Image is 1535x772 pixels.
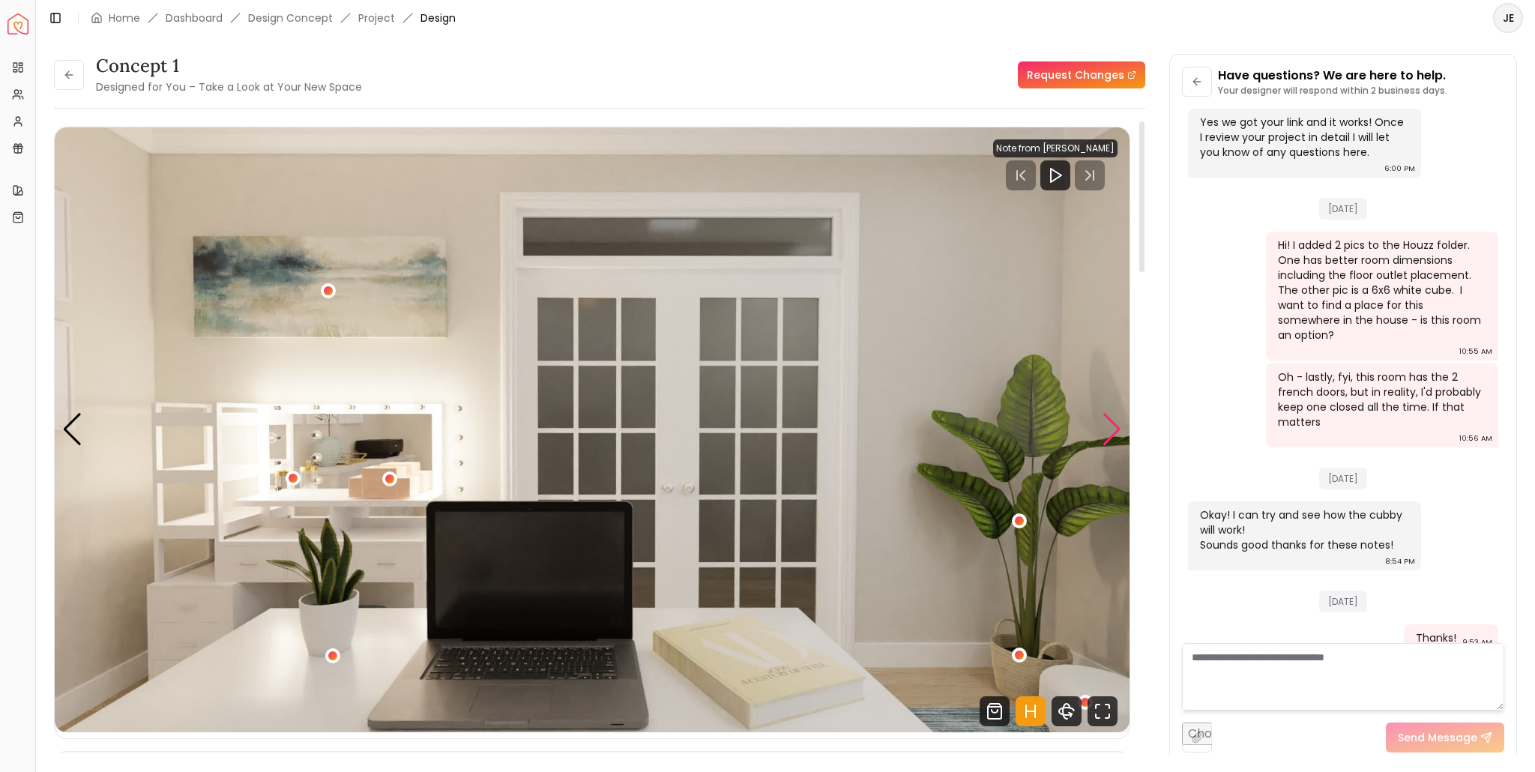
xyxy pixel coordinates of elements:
[1319,468,1367,489] span: [DATE]
[1278,238,1484,343] div: Hi! I added 2 pics to the Houzz folder. One has better room dimensions including the floor outlet...
[1218,67,1447,85] p: Have questions? We are here to help.
[55,127,1130,732] div: 4 / 5
[1016,696,1046,726] svg: Hotspots Toggle
[1385,554,1415,569] div: 8:54 PM
[109,10,140,25] a: Home
[1052,696,1082,726] svg: 360 View
[1495,4,1522,31] span: JE
[1459,344,1492,359] div: 10:55 AM
[1200,115,1406,160] div: Yes we got your link and it works! Once I review your project in detail I will let you know of an...
[55,127,1130,732] img: Design Render 3
[166,10,223,25] a: Dashboard
[1459,431,1492,446] div: 10:56 AM
[1278,370,1484,429] div: Oh - lastly, fyi, this room has the 2 french doors, but in reality, I'd probably keep one closed ...
[248,10,333,25] li: Design Concept
[55,127,1130,732] div: Carousel
[993,139,1118,157] div: Note from [PERSON_NAME]
[1319,591,1367,612] span: [DATE]
[96,79,362,94] small: Designed for You – Take a Look at Your New Space
[1102,413,1122,446] div: Next slide
[1046,166,1064,184] svg: Play
[1416,630,1456,645] div: Thanks!
[1384,161,1415,176] div: 6:00 PM
[7,13,28,34] a: Spacejoy
[91,10,456,25] nav: breadcrumb
[1493,3,1523,33] button: JE
[7,13,28,34] img: Spacejoy Logo
[96,54,362,78] h3: concept 1
[1218,85,1447,97] p: Your designer will respond within 2 business days.
[1462,635,1492,650] div: 9:53 AM
[980,696,1010,726] svg: Shop Products from this design
[1200,507,1406,552] div: Okay! I can try and see how the cubby will work! Sounds good thanks for these notes!
[358,10,395,25] a: Project
[1319,198,1367,220] span: [DATE]
[62,413,82,446] div: Previous slide
[420,10,456,25] span: Design
[1018,61,1145,88] a: Request Changes
[1088,696,1118,726] svg: Fullscreen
